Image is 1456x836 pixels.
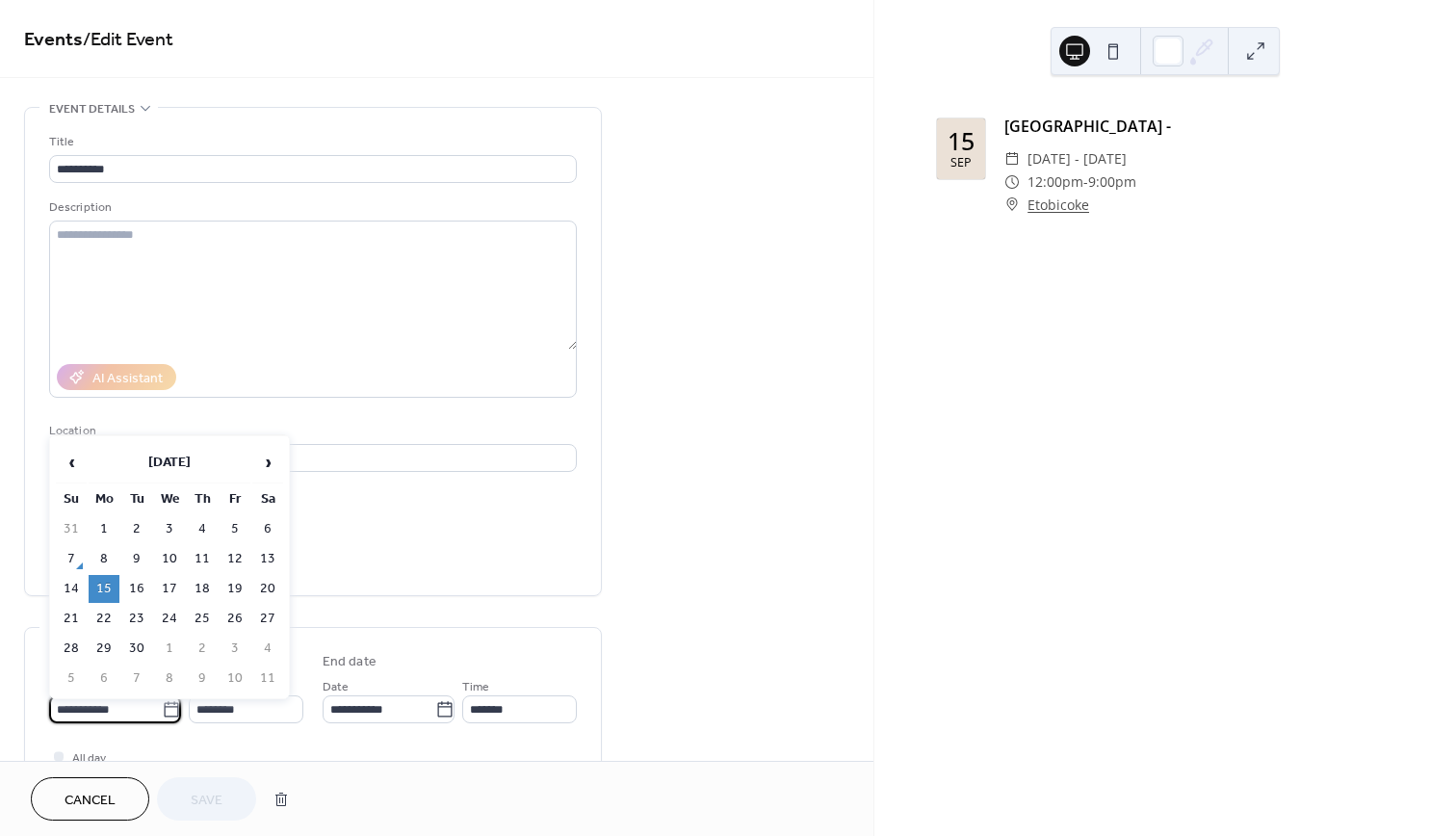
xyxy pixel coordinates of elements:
[154,605,185,633] td: 24
[49,197,573,218] div: Description
[89,575,119,603] td: 15
[154,665,185,692] td: 8
[323,652,377,672] div: End date
[154,485,185,513] th: We
[56,665,87,692] td: 5
[65,791,116,811] span: Cancel
[252,605,283,633] td: 27
[154,545,185,573] td: 10
[187,485,218,513] th: Th
[121,545,152,573] td: 9
[154,635,185,663] td: 1
[56,605,87,633] td: 21
[220,515,250,543] td: 5
[1004,115,1393,138] div: [GEOGRAPHIC_DATA] -
[89,515,119,543] td: 1
[72,748,106,769] span: All day
[252,635,283,663] td: 4
[1088,170,1136,194] span: 9:00pm
[121,665,152,692] td: 7
[253,443,282,482] span: ›
[83,21,173,59] span: / Edit Event
[56,515,87,543] td: 31
[187,635,218,663] td: 2
[252,485,283,513] th: Sa
[31,777,149,821] button: Cancel
[56,485,87,513] th: Su
[252,515,283,543] td: 6
[187,605,218,633] td: 25
[1004,147,1020,170] div: ​
[187,515,218,543] td: 4
[948,129,975,153] div: 15
[187,575,218,603] td: 18
[121,605,152,633] td: 23
[121,515,152,543] td: 2
[220,665,250,692] td: 10
[1083,170,1088,194] span: -
[121,485,152,513] th: Tu
[56,635,87,663] td: 28
[49,132,573,152] div: Title
[89,665,119,692] td: 6
[56,545,87,573] td: 7
[121,635,152,663] td: 30
[154,575,185,603] td: 17
[220,605,250,633] td: 26
[1027,194,1089,217] a: Etobicoke
[462,677,489,697] span: Time
[1027,170,1083,194] span: 12:00pm
[154,515,185,543] td: 3
[89,635,119,663] td: 29
[187,545,218,573] td: 11
[1027,147,1127,170] span: [DATE] - [DATE]
[57,443,86,482] span: ‹
[220,635,250,663] td: 3
[220,485,250,513] th: Fr
[950,157,972,170] div: Sep
[220,575,250,603] td: 19
[89,485,119,513] th: Mo
[49,421,573,441] div: Location
[121,575,152,603] td: 16
[56,575,87,603] td: 14
[1004,170,1020,194] div: ​
[323,677,349,697] span: Date
[252,575,283,603] td: 20
[24,21,83,59] a: Events
[1004,194,1020,217] div: ​
[252,545,283,573] td: 13
[89,605,119,633] td: 22
[49,99,135,119] span: Event details
[89,545,119,573] td: 8
[220,545,250,573] td: 12
[187,665,218,692] td: 9
[252,665,283,692] td: 11
[89,442,250,483] th: [DATE]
